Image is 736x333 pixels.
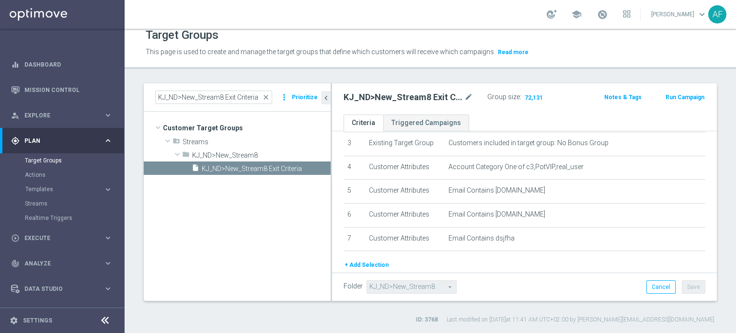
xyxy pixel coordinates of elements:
[520,93,521,101] label: :
[11,137,113,145] button: gps_fixed Plan keyboard_arrow_right
[11,259,20,268] i: track_changes
[11,260,113,267] button: track_changes Analyze keyboard_arrow_right
[155,91,272,104] input: Quick find group or folder
[25,211,124,225] div: Realtime Triggers
[172,137,180,148] i: folder_special
[448,234,515,242] span: Email Contains dsjfha
[23,318,52,323] a: Settings
[650,7,708,22] a: [PERSON_NAME]keyboard_arrow_down
[262,93,270,101] span: close
[321,91,331,104] button: chevron_left
[146,28,218,42] h1: Target Groups
[183,138,331,146] span: Streams
[202,165,331,173] span: KJ_ND&gt;New_Stream8 Exit Criteria
[344,115,383,131] a: Criteria
[279,91,289,104] i: more_vert
[11,137,20,145] i: gps_fixed
[11,111,20,120] i: person_search
[182,150,190,161] i: folder
[290,91,319,104] button: Prioritize
[25,186,94,192] span: Templates
[344,203,365,227] td: 6
[11,234,113,242] button: play_circle_outline Execute keyboard_arrow_right
[24,52,113,77] a: Dashboard
[365,156,445,180] td: Customer Attributes
[11,285,103,293] div: Data Studio
[344,92,462,103] h2: KJ_ND>New_Stream8 Exit Criteria
[344,260,390,270] button: + Add Selection
[448,163,584,171] span: Account Category One of c3,PotVIP,real_user
[24,301,100,327] a: Optibot
[322,93,331,103] i: chevron_left
[103,284,113,293] i: keyboard_arrow_right
[524,94,544,103] span: 72,131
[25,186,103,192] div: Templates
[448,210,545,218] span: Email Contains [DOMAIN_NAME]
[24,113,103,118] span: Explore
[103,111,113,120] i: keyboard_arrow_right
[448,139,609,147] span: Customers included in target group: No Bonus Group
[344,227,365,251] td: 7
[192,164,199,175] i: insert_drive_file
[344,156,365,180] td: 4
[146,48,495,56] span: This page is used to create and manage the target groups that define which customers will receive...
[464,92,473,103] i: mode_edit
[103,233,113,242] i: keyboard_arrow_right
[344,132,365,156] td: 3
[25,157,100,164] a: Target Groups
[25,200,100,207] a: Streams
[163,121,331,135] span: Customer Target Groups
[447,316,714,324] label: Last modified on [DATE] at 11:41 AM UTC+02:00 by [PERSON_NAME][EMAIL_ADDRESS][DOMAIN_NAME]
[665,92,705,103] button: Run Campaign
[11,60,20,69] i: equalizer
[11,234,20,242] i: play_circle_outline
[571,9,582,20] span: school
[11,112,113,119] button: person_search Explore keyboard_arrow_right
[487,93,520,101] label: Group size
[383,115,469,131] a: Triggered Campaigns
[646,280,676,294] button: Cancel
[192,151,331,160] span: KJ_ND&gt;New_Stream8
[11,86,113,94] button: Mission Control
[11,285,113,293] button: Data Studio keyboard_arrow_right
[448,186,545,195] span: Email Contains [DOMAIN_NAME]
[25,171,100,179] a: Actions
[103,136,113,145] i: keyboard_arrow_right
[25,214,100,222] a: Realtime Triggers
[24,261,103,266] span: Analyze
[11,52,113,77] div: Dashboard
[11,137,103,145] div: Plan
[25,182,124,196] div: Templates
[344,180,365,204] td: 5
[11,61,113,69] button: equalizer Dashboard
[24,138,103,144] span: Plan
[25,168,124,182] div: Actions
[365,180,445,204] td: Customer Attributes
[11,301,113,327] div: Optibot
[11,259,103,268] div: Analyze
[497,47,529,57] button: Read more
[365,132,445,156] td: Existing Target Group
[11,77,113,103] div: Mission Control
[24,286,103,292] span: Data Studio
[103,185,113,194] i: keyboard_arrow_right
[603,92,643,103] button: Notes & Tags
[25,185,113,193] button: Templates keyboard_arrow_right
[365,227,445,251] td: Customer Attributes
[10,316,18,325] i: settings
[416,316,438,324] label: ID: 3768
[25,196,124,211] div: Streams
[344,282,363,290] label: Folder
[697,9,707,20] span: keyboard_arrow_down
[365,203,445,227] td: Customer Attributes
[24,235,103,241] span: Execute
[11,111,103,120] div: Explore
